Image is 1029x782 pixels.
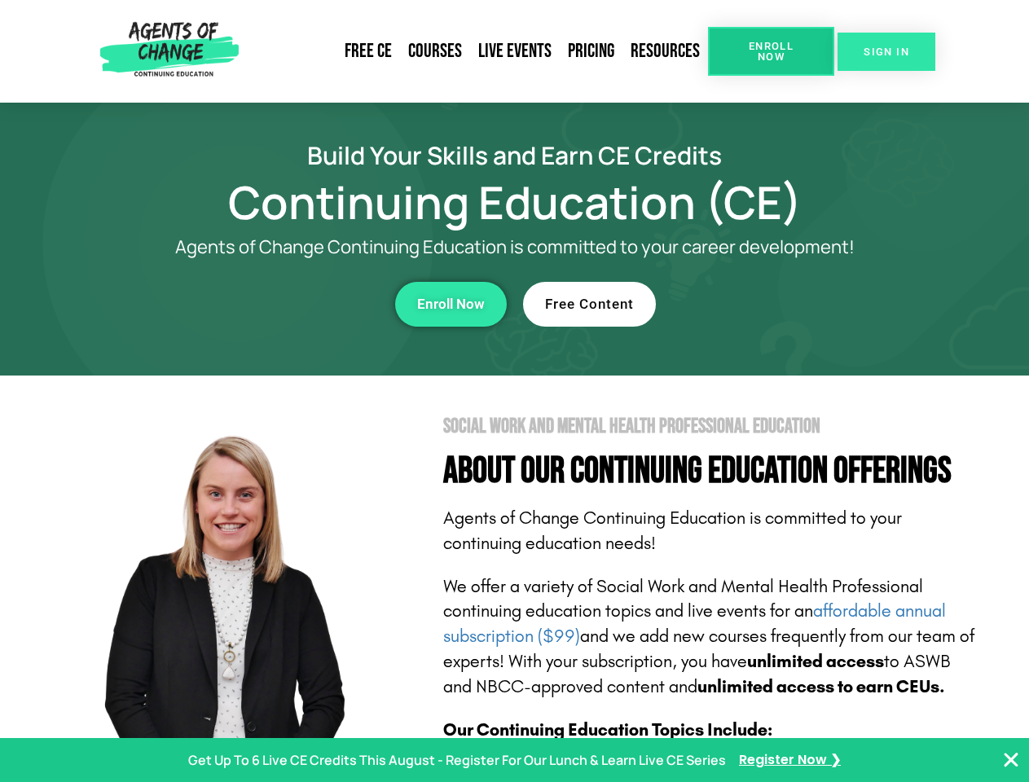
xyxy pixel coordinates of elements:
a: Pricing [560,33,622,70]
p: Get Up To 6 Live CE Credits This August - Register For Our Lunch & Learn Live CE Series [188,749,726,772]
a: SIGN IN [838,33,935,71]
a: Enroll Now [708,27,834,76]
button: Close Banner [1001,750,1021,770]
span: Agents of Change Continuing Education is committed to your continuing education needs! [443,507,902,554]
h2: Social Work and Mental Health Professional Education [443,416,979,437]
b: Our Continuing Education Topics Include: [443,719,772,740]
b: unlimited access to earn CEUs. [697,676,945,697]
span: Free Content [545,297,634,311]
h4: About Our Continuing Education Offerings [443,453,979,490]
a: Enroll Now [395,282,507,327]
span: SIGN IN [864,46,909,57]
p: Agents of Change Continuing Education is committed to your career development! [116,237,914,257]
b: unlimited access [747,651,884,672]
a: Free CE [336,33,400,70]
h2: Build Your Skills and Earn CE Credits [51,143,979,167]
span: Enroll Now [734,41,808,62]
a: Free Content [523,282,656,327]
nav: Menu [245,33,708,70]
a: Live Events [470,33,560,70]
h1: Continuing Education (CE) [51,183,979,221]
p: We offer a variety of Social Work and Mental Health Professional continuing education topics and ... [443,574,979,700]
a: Resources [622,33,708,70]
a: Register Now ❯ [739,749,841,772]
a: Courses [400,33,470,70]
span: Enroll Now [417,297,485,311]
